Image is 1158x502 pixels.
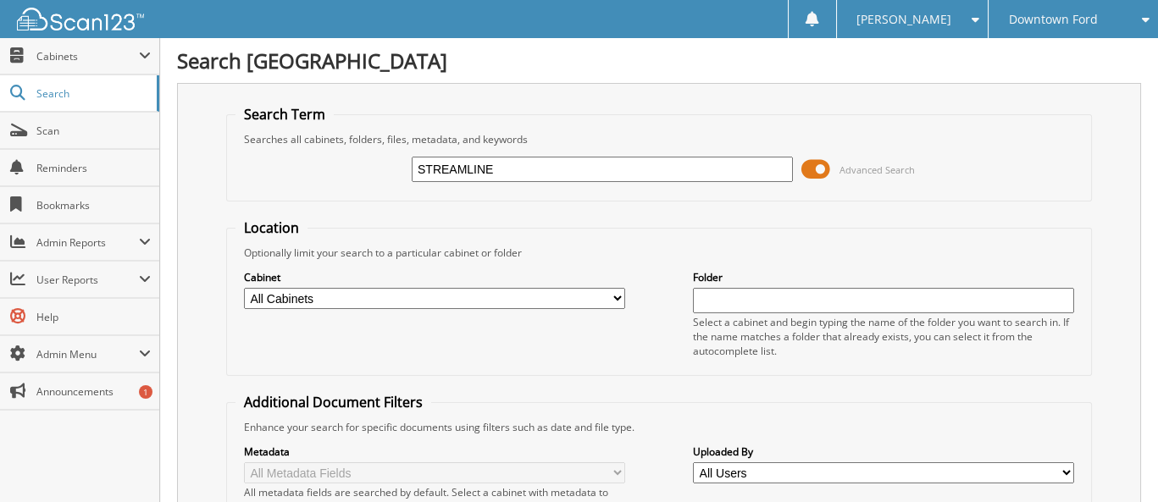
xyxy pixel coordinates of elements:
div: 1 [139,385,152,399]
span: Advanced Search [839,163,915,176]
span: Admin Reports [36,235,139,250]
span: Search [36,86,148,101]
label: Uploaded By [693,444,1074,459]
div: Optionally limit your search to a particular cabinet or folder [235,245,1083,260]
h1: Search [GEOGRAPHIC_DATA] [177,47,1141,74]
label: Metadata [244,444,625,459]
span: User Reports [36,273,139,287]
iframe: Chat Widget [1073,421,1158,502]
legend: Additional Document Filters [235,393,431,411]
span: Scan [36,124,151,138]
span: Admin Menu [36,347,139,361]
span: Bookmarks [36,198,151,212]
label: Folder [693,270,1074,284]
div: Select a cabinet and begin typing the name of the folder you want to search in. If the name match... [693,315,1074,358]
span: Help [36,310,151,324]
legend: Location [235,218,308,237]
legend: Search Term [235,105,334,124]
span: Downtown Ford [1009,14,1098,25]
div: Searches all cabinets, folders, files, metadata, and keywords [235,132,1083,146]
img: scan123-logo-white.svg [17,8,144,30]
div: Enhance your search for specific documents using filters such as date and file type. [235,420,1083,434]
span: Announcements [36,384,151,399]
span: Reminders [36,161,151,175]
span: [PERSON_NAME] [856,14,951,25]
label: Cabinet [244,270,625,284]
span: Cabinets [36,49,139,63]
